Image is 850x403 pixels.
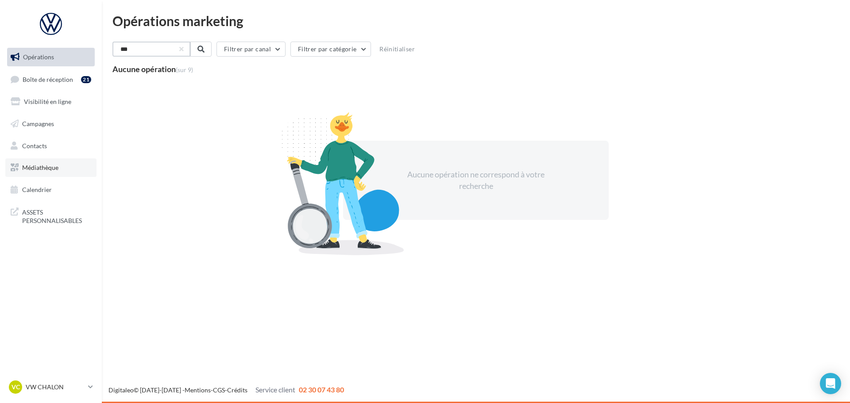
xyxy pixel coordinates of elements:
button: Filtrer par catégorie [290,42,371,57]
div: Aucune opération ne correspond à votre recherche [400,169,552,192]
span: Visibilité en ligne [24,98,71,105]
a: Calendrier [5,180,97,199]
a: Crédits [227,386,247,394]
span: Boîte de réception [23,75,73,83]
span: 02 30 07 43 80 [299,385,344,394]
button: Réinitialiser [376,44,418,54]
div: 21 [81,76,91,83]
a: Opérations [5,48,97,66]
a: Médiathèque [5,158,97,177]
span: (sur 9) [176,66,193,73]
span: Contacts [22,142,47,149]
a: CGS [213,386,225,394]
span: ASSETS PERSONNALISABLES [22,206,91,225]
div: Open Intercom Messenger [820,373,841,394]
button: Filtrer par canal [216,42,286,57]
a: Digitaleo [108,386,134,394]
a: Campagnes [5,115,97,133]
a: Boîte de réception21 [5,70,97,89]
span: Médiathèque [22,164,58,171]
div: Opérations marketing [112,14,839,27]
a: ASSETS PERSONNALISABLES [5,203,97,229]
span: Calendrier [22,186,52,193]
span: VC [12,383,20,391]
a: Visibilité en ligne [5,92,97,111]
a: VC VW CHALON [7,379,95,395]
span: Opérations [23,53,54,61]
span: Campagnes [22,120,54,127]
span: Service client [255,385,295,394]
div: Aucune opération [112,65,193,73]
a: Mentions [185,386,211,394]
a: Contacts [5,137,97,155]
span: © [DATE]-[DATE] - - - [108,386,344,394]
p: VW CHALON [26,383,85,391]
